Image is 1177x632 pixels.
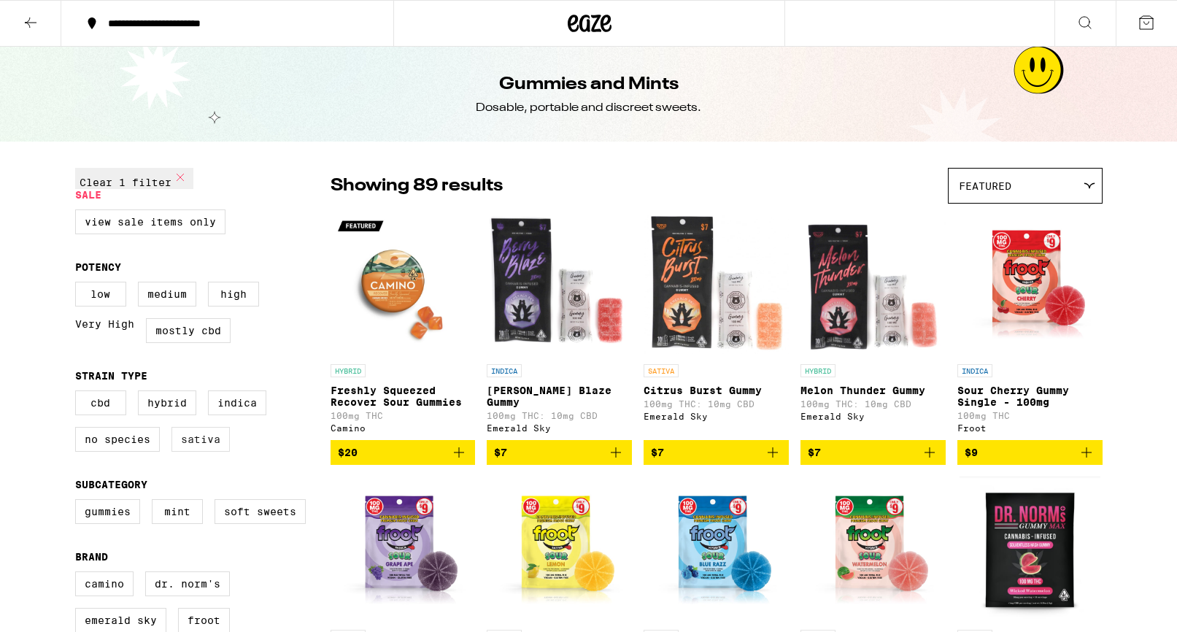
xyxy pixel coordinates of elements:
label: High [208,282,259,307]
span: $7 [494,447,507,458]
img: Froot - Sour Blue Razz Gummy Single - 100mg [644,477,789,623]
p: Showing 89 results [331,174,503,199]
p: INDICA [957,364,992,377]
span: $7 [651,447,664,458]
p: 100mg THC: 10mg CBD [487,411,632,420]
label: Medium [138,282,196,307]
p: 100mg THC [331,411,476,420]
label: Soft Sweets [215,499,306,524]
p: Melon Thunder Gummy [800,385,946,396]
img: Emerald Sky - Citrus Burst Gummy [644,211,789,357]
label: No Species [75,427,160,452]
a: Open page for Sour Cherry Gummy Single - 100mg from Froot [957,211,1103,440]
a: Open page for Freshly Squeezed Recover Sour Gummies from Camino [331,211,476,440]
label: View Sale Items Only [75,209,225,234]
label: Very High [75,318,134,343]
p: [PERSON_NAME] Blaze Gummy [487,385,632,408]
img: Dr. Norm's - Watermelon Solventless Hash Gummy [960,477,1100,623]
img: Froot - Sour Cherry Gummy Single - 100mg [957,211,1103,357]
p: Freshly Squeezed Recover Sour Gummies [331,385,476,408]
img: Froot - Sour Grape Gummy Single - 100mg [331,477,476,623]
legend: Potency [75,261,121,273]
div: Camino [331,423,476,433]
img: Emerald Sky - Berry Blaze Gummy [487,211,632,357]
a: Open page for Melon Thunder Gummy from Emerald Sky [800,211,946,440]
label: Mostly CBD [146,318,231,343]
p: Sour Cherry Gummy Single - 100mg [957,385,1103,408]
button: Clear 1 filter [75,168,193,189]
label: Hybrid [138,390,196,415]
button: Add to bag [487,440,632,465]
p: HYBRID [331,364,366,377]
label: Dr. Norm's [145,571,230,596]
img: Emerald Sky - Melon Thunder Gummy [800,211,946,357]
label: Sativa [171,427,230,452]
span: $7 [808,447,821,458]
span: $20 [338,447,358,458]
button: Add to bag [957,440,1103,465]
img: Froot - Sour Watermelon Gummy Single - 100mg [800,477,946,623]
label: Low [75,282,126,307]
label: CBD [75,390,126,415]
legend: Sale [75,189,101,201]
span: $9 [965,447,978,458]
span: Featured [959,180,1011,192]
img: Camino - Freshly Squeezed Recover Sour Gummies [331,211,476,357]
label: Gummies [75,499,140,524]
button: Add to bag [644,440,789,465]
img: Froot - Sour Lemon Gummy Single - 100mg [487,477,632,623]
p: Citrus Burst Gummy [644,385,789,396]
div: Emerald Sky [644,412,789,421]
p: 100mg THC: 10mg CBD [800,399,946,409]
label: Indica [208,390,266,415]
button: Add to bag [800,440,946,465]
a: Open page for Citrus Burst Gummy from Emerald Sky [644,211,789,440]
button: Add to bag [331,440,476,465]
p: HYBRID [800,364,836,377]
legend: Brand [75,551,108,563]
div: Froot [957,423,1103,433]
p: 100mg THC [957,411,1103,420]
div: Dosable, portable and discreet sweets. [476,100,701,116]
div: Emerald Sky [800,412,946,421]
legend: Strain Type [75,370,147,382]
legend: Subcategory [75,479,147,490]
p: INDICA [487,364,522,377]
label: Mint [152,499,203,524]
p: 100mg THC: 10mg CBD [644,399,789,409]
a: Open page for Berry Blaze Gummy from Emerald Sky [487,211,632,440]
h1: Gummies and Mints [499,72,679,97]
p: SATIVA [644,364,679,377]
label: Camino [75,571,134,596]
div: Emerald Sky [487,423,632,433]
